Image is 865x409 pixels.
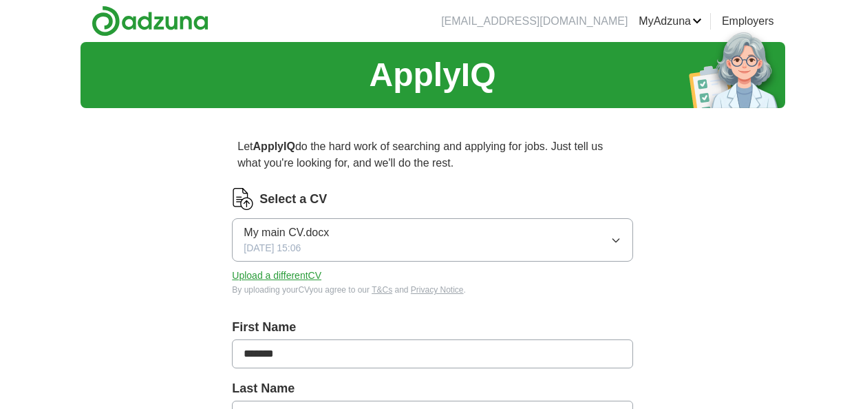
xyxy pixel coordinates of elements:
label: Select a CV [259,190,327,209]
p: Let do the hard work of searching and applying for jobs. Just tell us what you're looking for, an... [232,133,632,177]
div: By uploading your CV you agree to our and . [232,284,632,296]
h1: ApplyIQ [369,50,495,100]
label: Last Name [232,379,632,398]
button: Upload a differentCV [232,269,321,283]
a: MyAdzuna [639,13,702,30]
a: T&Cs [372,285,392,295]
img: CV Icon [232,188,254,210]
button: My main CV.docx[DATE] 15:06 [232,218,632,262]
label: First Name [232,318,632,337]
a: Employers [722,13,774,30]
span: My main CV.docx [244,224,329,241]
li: [EMAIL_ADDRESS][DOMAIN_NAME] [441,13,628,30]
span: [DATE] 15:06 [244,241,301,255]
img: Adzuna logo [92,6,209,36]
a: Privacy Notice [411,285,464,295]
strong: ApplyIQ [253,140,295,152]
